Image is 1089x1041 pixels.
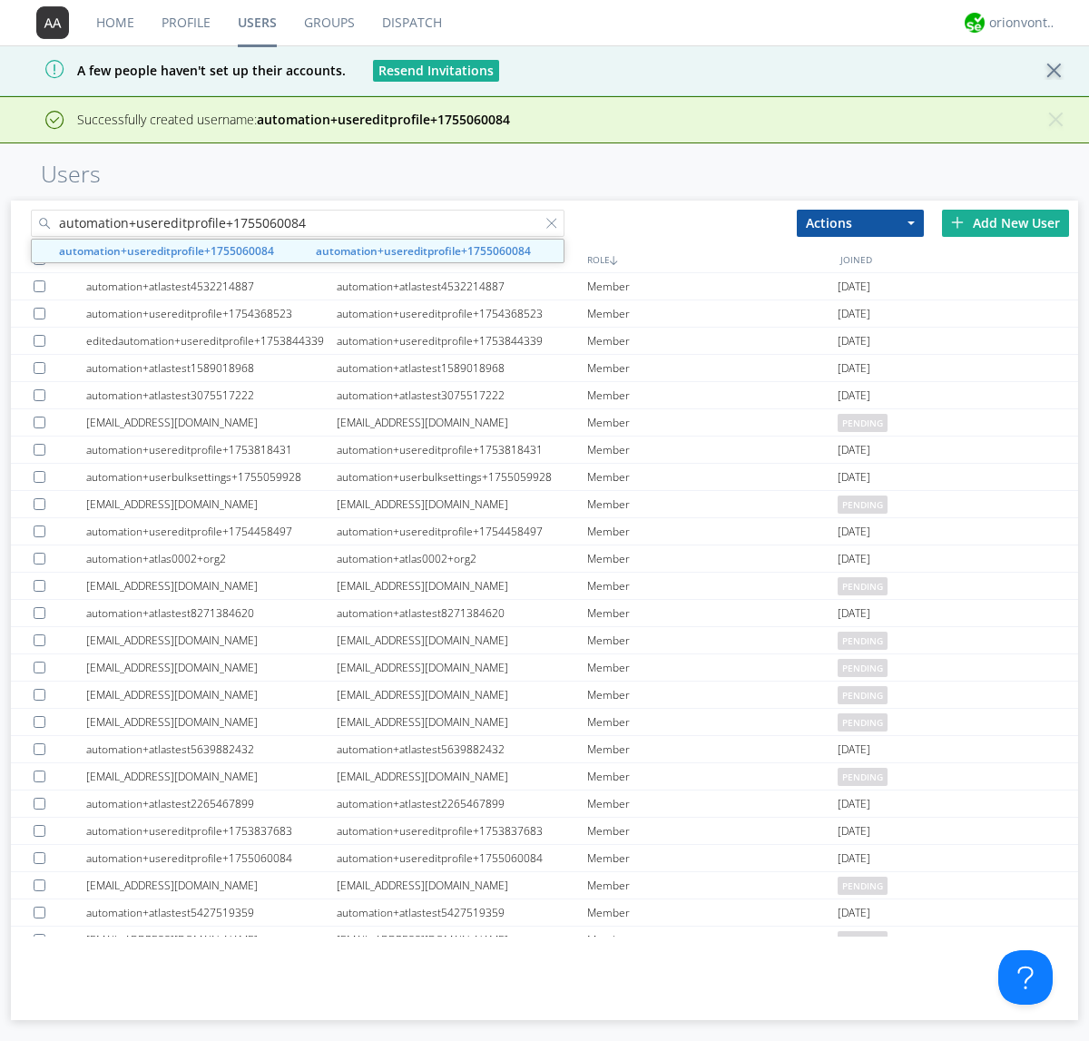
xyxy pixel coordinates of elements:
[11,736,1078,763] a: automation+atlastest5639882432automation+atlastest5639882432Member[DATE]
[11,355,1078,382] a: automation+atlastest1589018968automation+atlastest1589018968Member[DATE]
[11,600,1078,627] a: automation+atlastest8271384620automation+atlastest8271384620Member[DATE]
[11,545,1078,573] a: automation+atlas0002+org2automation+atlas0002+org2Member[DATE]
[587,899,838,926] div: Member
[11,627,1078,654] a: [EMAIL_ADDRESS][DOMAIN_NAME][EMAIL_ADDRESS][DOMAIN_NAME]Memberpending
[86,709,337,735] div: [EMAIL_ADDRESS][DOMAIN_NAME]
[836,246,1089,272] div: JOINED
[36,6,69,39] img: 373638.png
[838,899,870,927] span: [DATE]
[86,300,337,327] div: automation+usereditprofile+1754368523
[337,899,587,926] div: automation+atlastest5427519359
[587,845,838,871] div: Member
[587,409,838,436] div: Member
[838,273,870,300] span: [DATE]
[11,300,1078,328] a: automation+usereditprofile+1754368523automation+usereditprofile+1754368523Member[DATE]
[11,654,1078,682] a: [EMAIL_ADDRESS][DOMAIN_NAME][EMAIL_ADDRESS][DOMAIN_NAME]Memberpending
[337,518,587,545] div: automation+usereditprofile+1754458497
[587,437,838,463] div: Member
[838,791,870,818] span: [DATE]
[11,518,1078,545] a: automation+usereditprofile+1754458497automation+usereditprofile+1754458497Member[DATE]
[838,632,888,650] span: pending
[11,709,1078,736] a: [EMAIL_ADDRESS][DOMAIN_NAME][EMAIL_ADDRESS][DOMAIN_NAME]Memberpending
[587,273,838,300] div: Member
[11,464,1078,491] a: automation+userbulksettings+1755059928automation+userbulksettings+1755059928Member[DATE]
[838,437,870,464] span: [DATE]
[337,491,587,517] div: [EMAIL_ADDRESS][DOMAIN_NAME]
[316,243,531,259] strong: automation+usereditprofile+1755060084
[838,931,888,949] span: pending
[59,243,274,259] strong: automation+usereditprofile+1755060084
[337,355,587,381] div: automation+atlastest1589018968
[587,927,838,953] div: Member
[587,627,838,653] div: Member
[86,927,337,953] div: [EMAIL_ADDRESS][DOMAIN_NAME]
[11,899,1078,927] a: automation+atlastest5427519359automation+atlastest5427519359Member[DATE]
[587,654,838,681] div: Member
[587,382,838,408] div: Member
[838,382,870,409] span: [DATE]
[587,682,838,708] div: Member
[838,328,870,355] span: [DATE]
[838,414,888,432] span: pending
[86,382,337,408] div: automation+atlastest3075517222
[587,355,838,381] div: Member
[14,62,346,79] span: A few people haven't set up their accounts.
[838,659,888,677] span: pending
[838,736,870,763] span: [DATE]
[838,577,888,595] span: pending
[86,328,337,354] div: editedautomation+usereditprofile+1753844339
[797,210,924,237] button: Actions
[587,736,838,762] div: Member
[337,763,587,790] div: [EMAIL_ADDRESS][DOMAIN_NAME]
[587,818,838,844] div: Member
[337,573,587,599] div: [EMAIL_ADDRESS][DOMAIN_NAME]
[838,496,888,514] span: pending
[86,518,337,545] div: automation+usereditprofile+1754458497
[86,899,337,926] div: automation+atlastest5427519359
[11,328,1078,355] a: editedautomation+usereditprofile+1753844339automation+usereditprofile+1753844339Member[DATE]
[998,950,1053,1005] iframe: Toggle Customer Support
[11,573,1078,600] a: [EMAIL_ADDRESS][DOMAIN_NAME][EMAIL_ADDRESS][DOMAIN_NAME]Memberpending
[587,791,838,817] div: Member
[86,682,337,708] div: [EMAIL_ADDRESS][DOMAIN_NAME]
[86,491,337,517] div: [EMAIL_ADDRESS][DOMAIN_NAME]
[337,818,587,844] div: automation+usereditprofile+1753837683
[587,872,838,899] div: Member
[587,709,838,735] div: Member
[965,13,985,33] img: 29d36aed6fa347d5a1537e7736e6aa13
[838,686,888,704] span: pending
[587,573,838,599] div: Member
[86,355,337,381] div: automation+atlastest1589018968
[337,382,587,408] div: automation+atlastest3075517222
[86,600,337,626] div: automation+atlastest8271384620
[587,491,838,517] div: Member
[11,791,1078,818] a: automation+atlastest2265467899automation+atlastest2265467899Member[DATE]
[86,791,337,817] div: automation+atlastest2265467899
[337,627,587,653] div: [EMAIL_ADDRESS][DOMAIN_NAME]
[337,273,587,300] div: automation+atlastest4532214887
[587,300,838,327] div: Member
[838,818,870,845] span: [DATE]
[86,654,337,681] div: [EMAIL_ADDRESS][DOMAIN_NAME]
[11,382,1078,409] a: automation+atlastest3075517222automation+atlastest3075517222Member[DATE]
[86,464,337,490] div: automation+userbulksettings+1755059928
[86,273,337,300] div: automation+atlastest4532214887
[31,210,564,237] input: Search users
[337,545,587,572] div: automation+atlas0002+org2
[86,573,337,599] div: [EMAIL_ADDRESS][DOMAIN_NAME]
[86,818,337,844] div: automation+usereditprofile+1753837683
[587,545,838,572] div: Member
[838,845,870,872] span: [DATE]
[838,877,888,895] span: pending
[77,111,510,128] span: Successfully created username:
[951,216,964,229] img: plus.svg
[337,654,587,681] div: [EMAIL_ADDRESS][DOMAIN_NAME]
[86,872,337,899] div: [EMAIL_ADDRESS][DOMAIN_NAME]
[838,600,870,627] span: [DATE]
[838,300,870,328] span: [DATE]
[11,845,1078,872] a: automation+usereditprofile+1755060084automation+usereditprofile+1755060084Member[DATE]
[337,709,587,735] div: [EMAIL_ADDRESS][DOMAIN_NAME]
[337,600,587,626] div: automation+atlastest8271384620
[337,927,587,953] div: [EMAIL_ADDRESS][DOMAIN_NAME]
[86,845,337,871] div: automation+usereditprofile+1755060084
